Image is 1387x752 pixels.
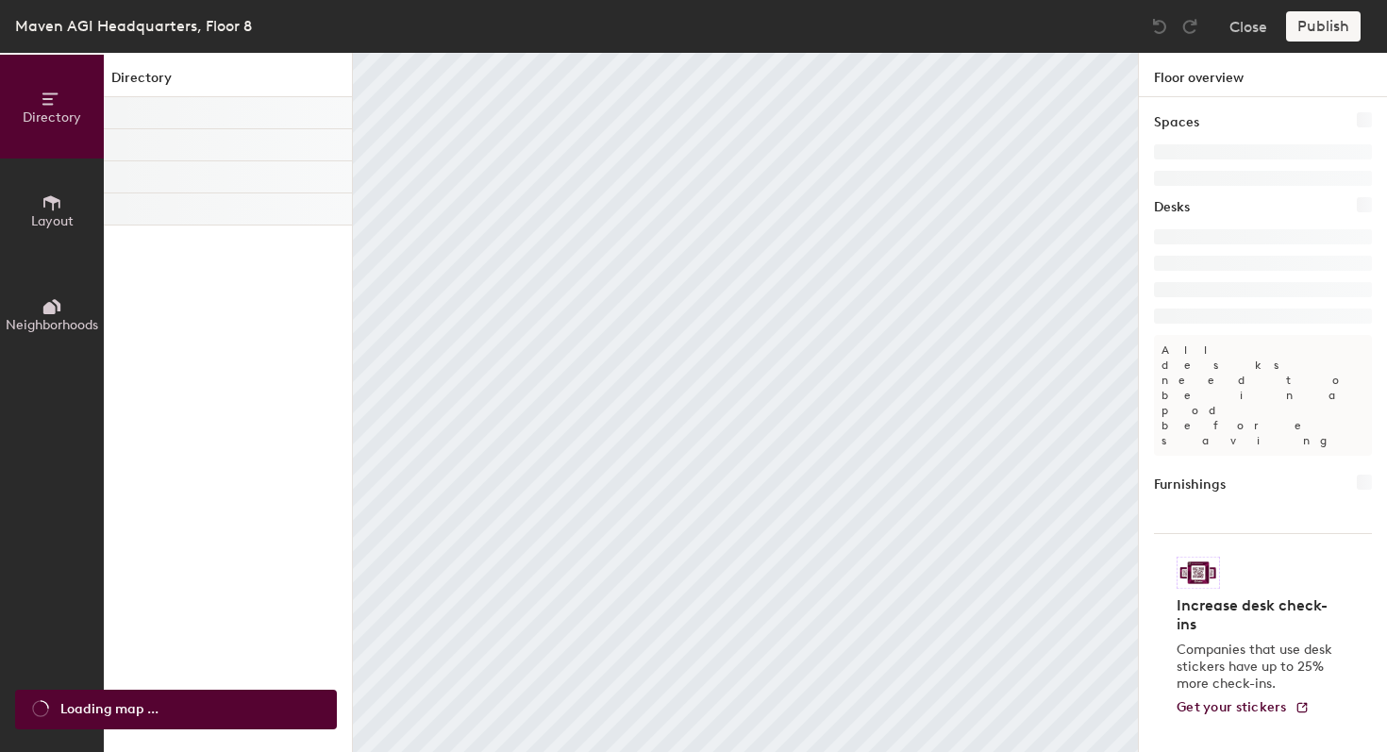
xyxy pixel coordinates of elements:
[1229,11,1267,42] button: Close
[60,699,159,720] span: Loading map ...
[1139,53,1387,97] h1: Floor overview
[1177,699,1287,715] span: Get your stickers
[1180,17,1199,36] img: Redo
[1177,700,1310,716] a: Get your stickers
[1154,197,1190,218] h1: Desks
[15,14,252,38] div: Maven AGI Headquarters, Floor 8
[353,53,1138,752] canvas: Map
[31,213,74,229] span: Layout
[104,68,352,97] h1: Directory
[23,109,81,125] span: Directory
[1154,475,1226,495] h1: Furnishings
[1154,112,1199,133] h1: Spaces
[1154,335,1372,456] p: All desks need to be in a pod before saving
[1177,557,1220,589] img: Sticker logo
[1177,596,1338,634] h4: Increase desk check-ins
[1177,642,1338,693] p: Companies that use desk stickers have up to 25% more check-ins.
[1150,17,1169,36] img: Undo
[6,317,98,333] span: Neighborhoods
